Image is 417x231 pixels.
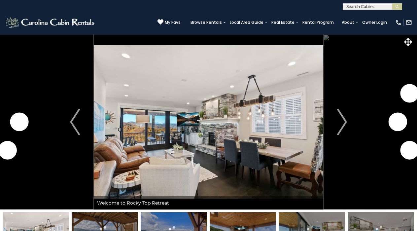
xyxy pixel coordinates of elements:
[187,18,225,27] a: Browse Rentals
[226,18,267,27] a: Local Area Guide
[299,18,337,27] a: Rental Program
[268,18,298,27] a: Real Estate
[157,19,181,26] a: My Favs
[94,196,323,210] div: Welcome to Rocky Top Retreat
[165,19,181,25] span: My Favs
[70,109,80,135] img: arrow
[5,16,96,29] img: White-1-2.png
[359,18,390,27] a: Owner Login
[338,18,358,27] a: About
[337,109,347,135] img: arrow
[395,19,402,26] img: phone-regular-white.png
[56,34,94,210] button: Previous
[405,19,412,26] img: mail-regular-white.png
[323,34,361,210] button: Next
